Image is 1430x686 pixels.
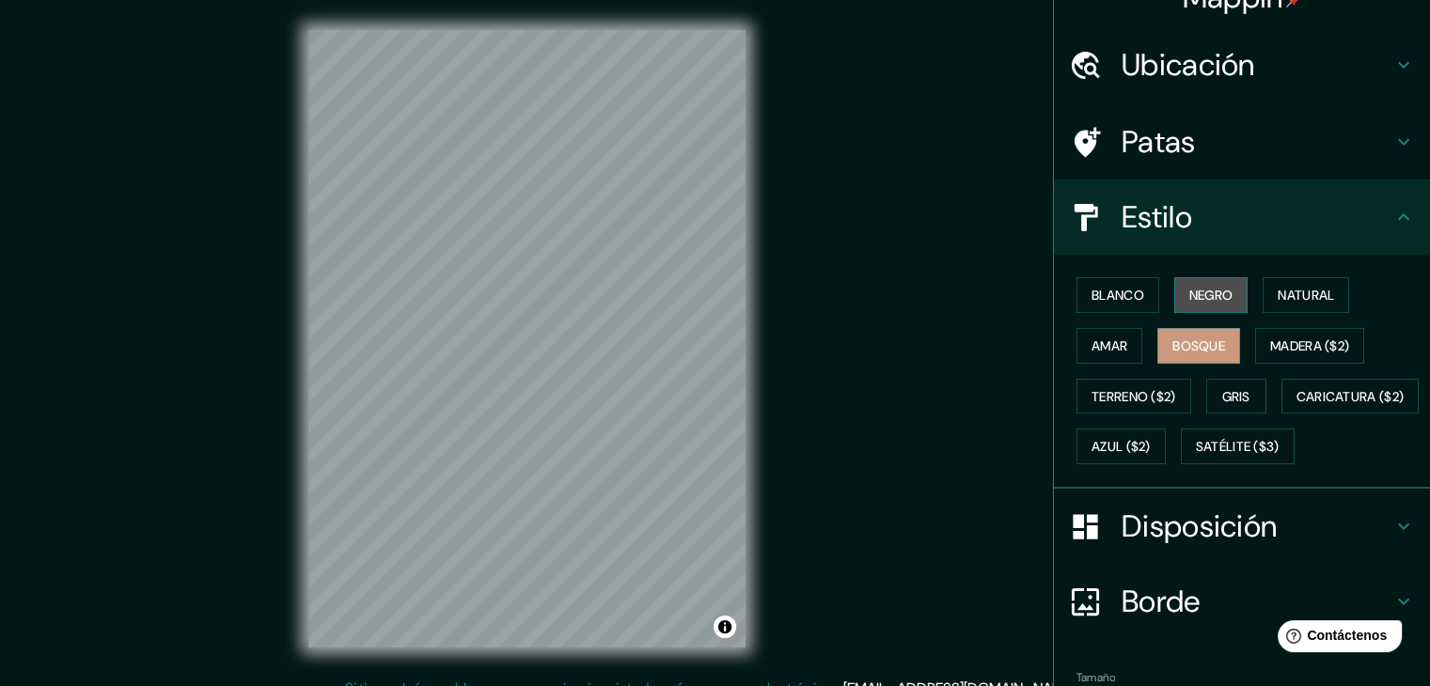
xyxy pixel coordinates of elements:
[1174,277,1249,313] button: Negro
[1122,507,1277,546] font: Disposición
[1172,337,1225,354] font: Bosque
[1122,122,1196,162] font: Patas
[1196,439,1280,456] font: Satélite ($3)
[714,616,736,638] button: Activar o desactivar atribución
[1092,337,1127,354] font: Amar
[1278,287,1334,304] font: Natural
[1206,379,1266,414] button: Gris
[1054,489,1430,564] div: Disposición
[1076,429,1166,464] button: Azul ($2)
[1076,379,1191,414] button: Terreno ($2)
[1076,277,1159,313] button: Blanco
[1270,337,1349,354] font: Madera ($2)
[1054,179,1430,255] div: Estilo
[1054,564,1430,639] div: Borde
[1092,287,1144,304] font: Blanco
[308,30,746,647] canvas: Mapa
[1255,328,1364,364] button: Madera ($2)
[1122,582,1201,621] font: Borde
[1092,439,1151,456] font: Azul ($2)
[1296,388,1405,405] font: Caricatura ($2)
[1076,670,1115,685] font: Tamaño
[1092,388,1176,405] font: Terreno ($2)
[1157,328,1240,364] button: Bosque
[1054,104,1430,179] div: Patas
[1263,613,1409,665] iframe: Lanzador de widgets de ayuda
[1222,388,1250,405] font: Gris
[1281,379,1420,414] button: Caricatura ($2)
[1054,27,1430,102] div: Ubicación
[1263,277,1349,313] button: Natural
[1076,328,1142,364] button: Amar
[1122,197,1192,237] font: Estilo
[1189,287,1234,304] font: Negro
[1181,429,1295,464] button: Satélite ($3)
[1122,45,1255,85] font: Ubicación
